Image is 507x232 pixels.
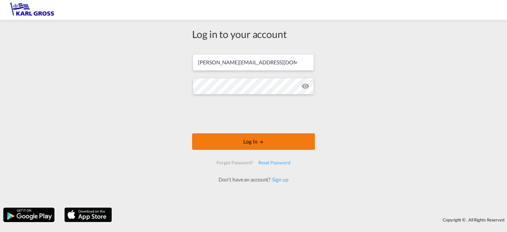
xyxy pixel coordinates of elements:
[64,207,113,223] img: apple.png
[256,157,293,169] div: Reset Password
[270,176,288,182] a: Sign up
[192,133,315,150] button: LOGIN
[301,82,309,90] md-icon: icon-eye-off
[193,54,314,71] input: Enter email/phone number
[115,214,507,225] div: Copyright © . All Rights Reserved
[203,101,304,127] iframe: reCAPTCHA
[10,3,54,17] img: 3269c73066d711f095e541db4db89301.png
[192,27,315,41] div: Log in to your account
[211,176,295,183] div: Don't have an account?
[214,157,255,169] div: Forgot Password?
[3,207,55,223] img: google.png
